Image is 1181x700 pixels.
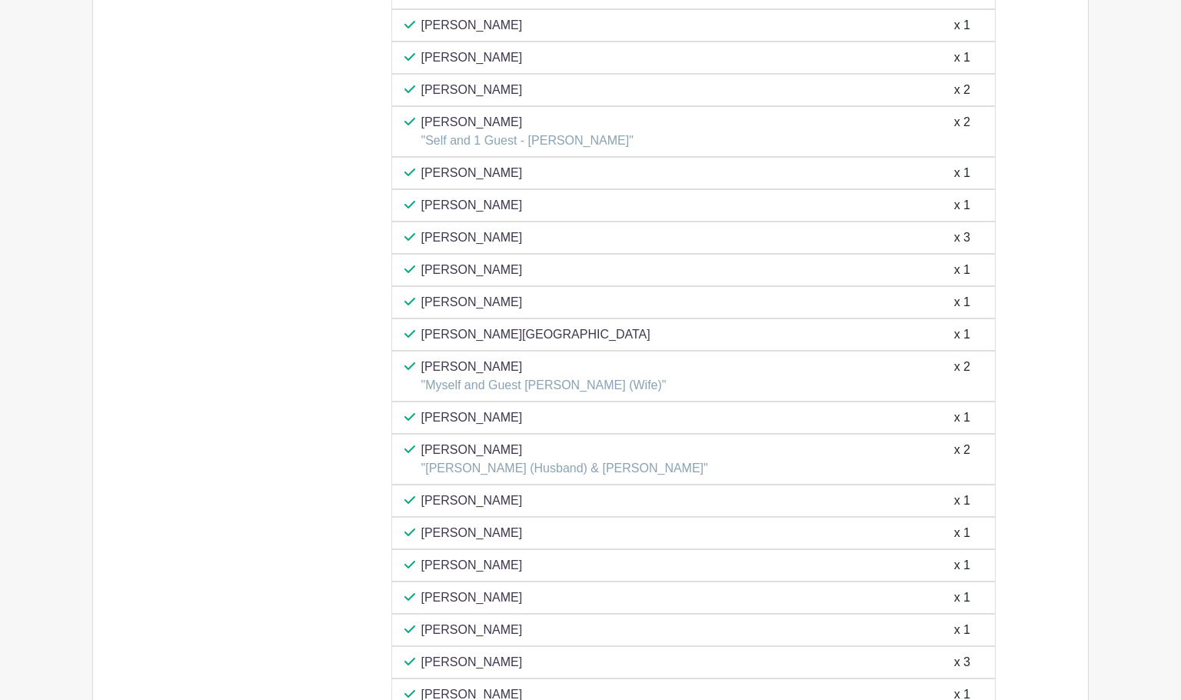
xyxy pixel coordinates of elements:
p: [PERSON_NAME] [421,621,523,639]
div: x 2 [954,81,970,99]
p: [PERSON_NAME] [421,48,523,67]
p: "Myself and Guest [PERSON_NAME] (Wife)" [421,376,667,395]
div: x 1 [954,492,970,510]
div: x 1 [954,588,970,607]
p: [PERSON_NAME] [421,228,523,247]
p: [PERSON_NAME] [421,196,523,215]
div: x 1 [954,408,970,427]
p: [PERSON_NAME] [421,81,523,99]
div: x 1 [954,261,970,279]
div: x 1 [954,621,970,639]
p: [PERSON_NAME] [421,164,523,182]
p: [PERSON_NAME] [421,358,667,376]
p: [PERSON_NAME] [421,16,523,35]
div: x 1 [954,556,970,575]
p: [PERSON_NAME] [421,408,523,427]
div: x 1 [954,48,970,67]
p: [PERSON_NAME] [421,492,523,510]
p: [PERSON_NAME] [421,441,708,459]
div: x 2 [954,113,970,150]
div: x 1 [954,293,970,312]
p: [PERSON_NAME] [421,653,523,672]
div: x 3 [954,653,970,672]
p: [PERSON_NAME] [421,113,634,132]
div: x 1 [954,196,970,215]
div: x 1 [954,325,970,344]
p: [PERSON_NAME] [421,261,523,279]
div: x 2 [954,358,970,395]
p: [PERSON_NAME] [421,524,523,542]
p: [PERSON_NAME] [421,293,523,312]
div: x 2 [954,441,970,478]
div: x 1 [954,16,970,35]
div: x 1 [954,524,970,542]
p: "Self and 1 Guest - [PERSON_NAME]" [421,132,634,150]
p: [PERSON_NAME][GEOGRAPHIC_DATA] [421,325,650,344]
div: x 1 [954,164,970,182]
div: x 3 [954,228,970,247]
p: [PERSON_NAME] [421,556,523,575]
p: [PERSON_NAME] [421,588,523,607]
p: "[PERSON_NAME] (Husband) & [PERSON_NAME]" [421,459,708,478]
